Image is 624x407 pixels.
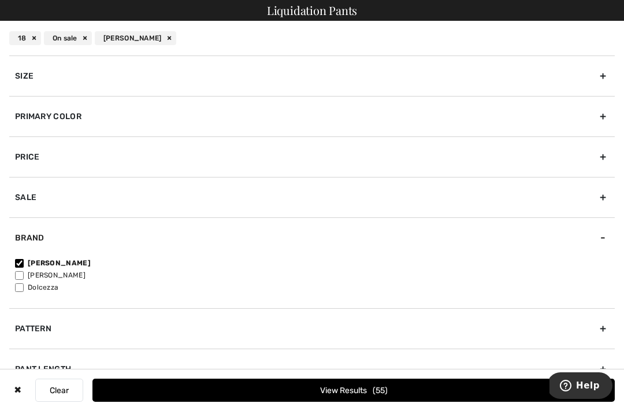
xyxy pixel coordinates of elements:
input: [PERSON_NAME] [15,259,24,268]
button: Clear [35,379,83,402]
span: 55 [373,386,388,395]
input: [PERSON_NAME] [15,271,24,280]
div: Sale [9,177,615,217]
div: Brand [9,217,615,258]
input: Dolcezza [15,283,24,292]
div: 18 [9,31,41,45]
div: Size [9,55,615,96]
div: ✖ [9,379,26,402]
div: Price [9,136,615,177]
label: [PERSON_NAME] [15,270,615,280]
div: Primary Color [9,96,615,136]
button: View Results55 [92,379,615,402]
div: Pattern [9,308,615,349]
div: On sale [44,31,92,45]
div: Pant Length [9,349,615,389]
iframe: Opens a widget where you can find more information [549,372,612,401]
label: [PERSON_NAME] [15,258,615,268]
div: [PERSON_NAME] [95,31,176,45]
label: Dolcezza [15,282,615,293]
